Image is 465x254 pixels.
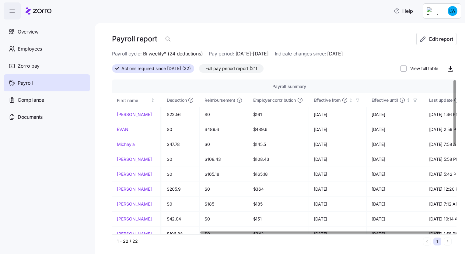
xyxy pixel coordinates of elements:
[314,171,362,177] span: [DATE]
[314,216,362,222] span: [DATE]
[372,156,419,162] span: [DATE]
[253,111,304,118] span: $161
[121,65,191,72] span: Actions required since [DATE] (22)
[167,216,194,222] span: $42.04
[314,186,362,192] span: [DATE]
[18,96,44,104] span: Compliance
[372,186,419,192] span: [DATE]
[372,126,419,132] span: [DATE]
[117,111,156,118] a: [PERSON_NAME]
[433,238,441,245] button: 1
[4,23,90,40] a: Overview
[275,50,326,58] span: Indicate changes since:
[117,231,156,237] a: [PERSON_NAME]
[151,98,155,102] div: Not sorted
[372,201,419,207] span: [DATE]
[372,111,419,118] span: [DATE]
[167,141,194,147] span: $47.78
[117,126,156,132] a: EVAN
[205,201,243,207] span: $185
[372,216,419,222] span: [DATE]
[18,62,40,70] span: Zorro pay
[167,97,187,103] span: Deduction
[205,97,235,103] span: Reimbursement
[253,186,304,192] span: $364
[117,216,156,222] a: [PERSON_NAME]
[205,171,243,177] span: $165.18
[117,171,156,177] a: [PERSON_NAME]
[112,34,157,44] h1: Payroll report
[117,186,156,192] a: [PERSON_NAME]
[236,50,269,58] span: [DATE]-[DATE]
[167,201,194,207] span: $0
[372,141,419,147] span: [DATE]
[427,7,439,15] img: Employer logo
[117,238,421,244] div: 1 - 22 / 22
[167,186,194,192] span: $205.9
[314,141,362,147] span: [DATE]
[253,201,304,207] span: $185
[112,93,161,107] th: First nameNot sorted
[18,28,38,36] span: Overview
[18,79,33,87] span: Payroll
[423,238,431,245] button: Previous page
[406,98,411,102] div: Not sorted
[4,108,90,125] a: Documents
[205,141,243,147] span: $0
[167,171,194,177] span: $0
[394,7,413,15] span: Help
[372,97,398,103] span: Effective until
[253,141,304,147] span: $145.5
[117,141,156,147] a: Michayla
[167,111,194,118] span: $22.56
[205,126,243,132] span: $489.6
[4,91,90,108] a: Compliance
[372,171,419,177] span: [DATE]
[253,171,304,177] span: $165.18
[367,93,424,107] th: Effective untilNot sorted
[349,98,353,102] div: Not sorted
[4,57,90,74] a: Zorro pay
[205,65,257,72] span: Full pay period report (21)
[314,201,362,207] span: [DATE]
[314,126,362,132] span: [DATE]
[18,113,43,121] span: Documents
[205,216,243,222] span: $0
[167,126,194,132] span: $0
[117,97,150,104] div: First name
[416,33,456,45] button: Edit report
[314,97,341,103] span: Effective from
[309,93,367,107] th: Effective fromNot sorted
[314,156,362,162] span: [DATE]
[167,156,194,162] span: $0
[429,97,453,103] span: Last update
[112,50,142,58] span: Payroll cycle:
[448,6,457,16] img: c0e0388fe6342deee47f791d0dfbc0c5
[205,111,243,118] span: $0
[117,156,156,162] a: [PERSON_NAME]
[253,216,304,222] span: $151
[18,45,42,53] span: Employees
[117,201,156,207] a: [PERSON_NAME]
[314,111,362,118] span: [DATE]
[407,65,438,72] label: View full table
[205,156,243,162] span: $108.43
[205,186,243,192] span: $0
[327,50,343,58] span: [DATE]
[4,40,90,57] a: Employees
[429,35,453,43] span: Edit report
[209,50,234,58] span: Pay period:
[444,238,452,245] button: Next page
[4,74,90,91] a: Payroll
[253,97,296,103] span: Employer contribution
[253,156,304,162] span: $108.43
[389,5,418,17] button: Help
[253,126,304,132] span: $489.6
[143,50,203,58] span: Bi weekly* (24 deductions)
